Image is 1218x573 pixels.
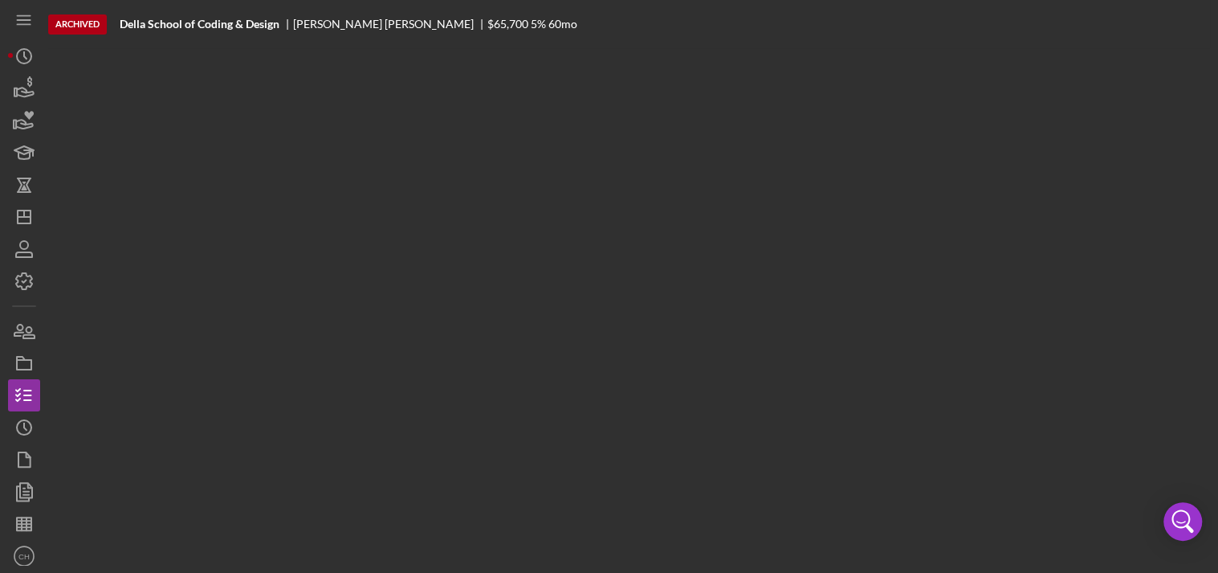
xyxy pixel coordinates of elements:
[120,18,279,31] b: Della School of Coding & Design
[293,18,487,31] div: [PERSON_NAME] [PERSON_NAME]
[8,540,40,572] button: CH
[18,552,30,561] text: CH
[1163,502,1202,541] div: Open Intercom Messenger
[531,18,546,31] div: 5 %
[487,18,528,31] div: $65,700
[548,18,577,31] div: 60 mo
[48,14,107,35] div: Archived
